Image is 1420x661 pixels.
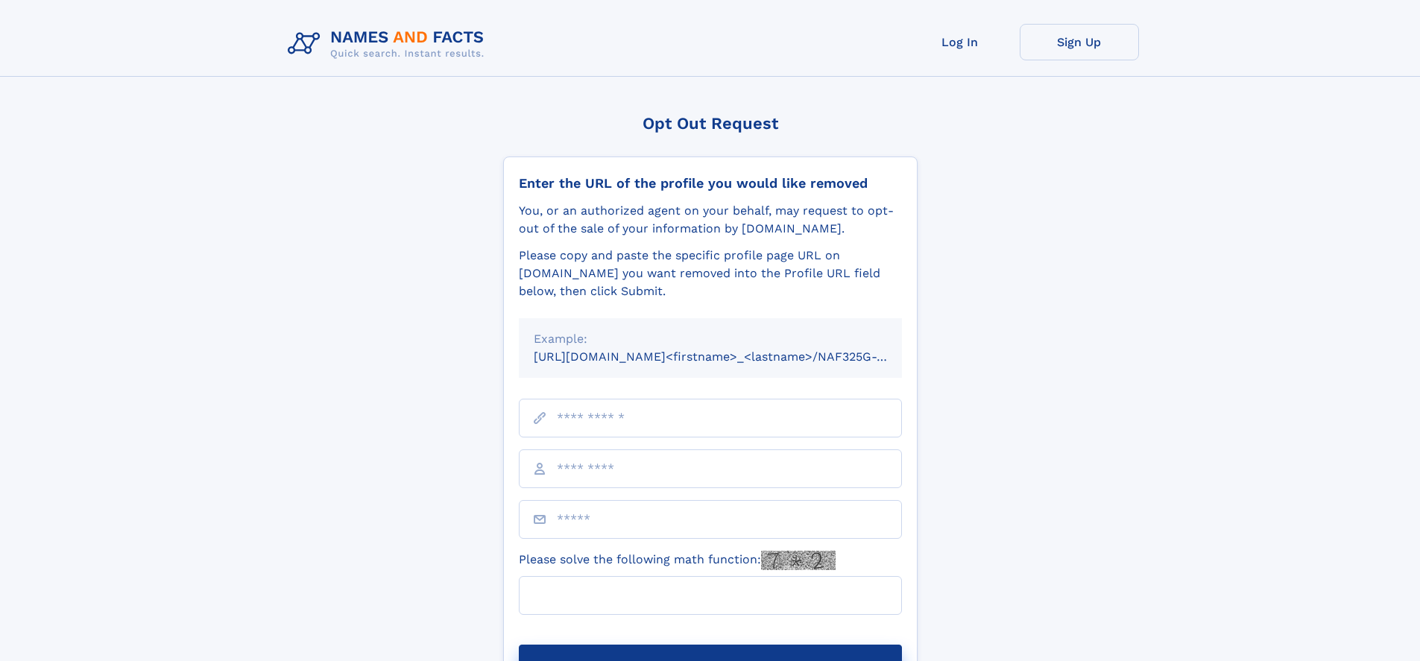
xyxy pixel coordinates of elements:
[282,24,496,64] img: Logo Names and Facts
[519,175,902,192] div: Enter the URL of the profile you would like removed
[519,551,836,570] label: Please solve the following math function:
[503,114,918,133] div: Opt Out Request
[519,202,902,238] div: You, or an authorized agent on your behalf, may request to opt-out of the sale of your informatio...
[534,350,930,364] small: [URL][DOMAIN_NAME]<firstname>_<lastname>/NAF325G-xxxxxxxx
[1020,24,1139,60] a: Sign Up
[534,330,887,348] div: Example:
[519,247,902,300] div: Please copy and paste the specific profile page URL on [DOMAIN_NAME] you want removed into the Pr...
[900,24,1020,60] a: Log In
